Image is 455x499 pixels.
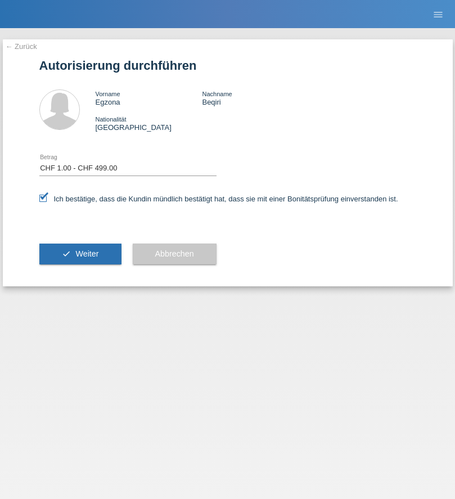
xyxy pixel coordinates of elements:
span: Nachname [202,91,232,97]
span: Abbrechen [155,249,194,258]
div: Beqiri [202,89,309,106]
a: ← Zurück [6,42,37,51]
label: Ich bestätige, dass die Kundin mündlich bestätigt hat, dass sie mit einer Bonitätsprüfung einvers... [39,195,398,203]
i: menu [433,9,444,20]
div: Egzona [96,89,202,106]
button: check Weiter [39,244,121,265]
span: Nationalität [96,116,127,123]
button: Abbrechen [133,244,217,265]
div: [GEOGRAPHIC_DATA] [96,115,202,132]
span: Weiter [75,249,98,258]
h1: Autorisierung durchführen [39,59,416,73]
span: Vorname [96,91,120,97]
i: check [62,249,71,258]
a: menu [427,11,449,17]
